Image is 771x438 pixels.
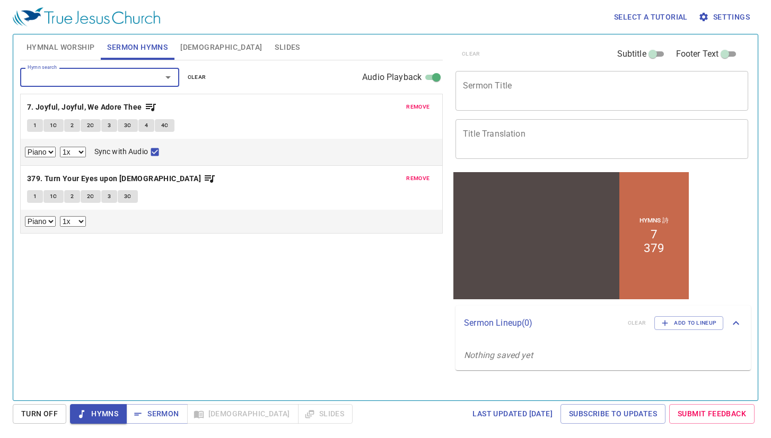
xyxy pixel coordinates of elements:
[101,119,117,132] button: 3
[161,70,176,85] button: Open
[25,147,56,157] select: Select Track
[13,404,66,424] button: Turn Off
[71,192,74,201] span: 2
[27,41,95,54] span: Hymnal Worship
[145,121,148,130] span: 4
[654,316,723,330] button: Add to Lineup
[406,174,430,183] span: remove
[108,121,111,130] span: 3
[676,48,719,60] span: Footer Text
[43,119,64,132] button: 1C
[107,41,168,54] span: Sermon Hymns
[678,407,746,421] span: Submit Feedback
[126,404,187,424] button: Sermon
[275,41,300,54] span: Slides
[614,11,688,24] span: Select a tutorial
[70,404,127,424] button: Hymns
[669,404,755,424] a: Submit Feedback
[87,192,94,201] span: 2C
[27,101,142,114] b: 7. Joyful, Joyful, We Adore Thee
[87,121,94,130] span: 2C
[569,407,657,421] span: Subscribe to Updates
[700,11,750,24] span: Settings
[78,407,118,421] span: Hymns
[696,7,754,27] button: Settings
[27,119,43,132] button: 1
[27,190,43,203] button: 1
[124,121,132,130] span: 3C
[33,192,37,201] span: 1
[464,350,533,360] i: Nothing saved yet
[27,101,157,114] button: 7. Joyful, Joyful, We Adore Thee
[81,119,101,132] button: 2C
[64,190,80,203] button: 2
[455,306,751,341] div: Sermon Lineup(0)clearAdd to Lineup
[118,190,138,203] button: 3C
[43,190,64,203] button: 1C
[71,121,74,130] span: 2
[468,404,557,424] a: Last updated [DATE]
[50,192,57,201] span: 1C
[27,172,216,185] button: 379. Turn Your Eyes upon [DEMOGRAPHIC_DATA]
[60,216,86,227] select: Playback Rate
[81,190,101,203] button: 2C
[161,121,169,130] span: 4C
[25,216,56,227] select: Select Track
[181,71,213,84] button: clear
[155,119,175,132] button: 4C
[118,119,138,132] button: 3C
[560,404,665,424] a: Subscribe to Updates
[27,172,201,185] b: 379. Turn Your Eyes upon [DEMOGRAPHIC_DATA]
[617,48,646,60] span: Subtitle
[472,407,553,421] span: Last updated [DATE]
[362,71,422,84] span: Audio Playback
[180,41,262,54] span: [DEMOGRAPHIC_DATA]
[124,192,132,201] span: 3C
[464,317,619,329] p: Sermon Lineup ( 0 )
[64,119,80,132] button: 2
[400,101,436,113] button: remove
[101,190,117,203] button: 3
[13,7,160,26] img: True Jesus Church
[451,170,691,301] iframe: from-child
[33,121,37,130] span: 1
[135,407,179,421] span: Sermon
[21,407,58,421] span: Turn Off
[108,192,111,201] span: 3
[94,146,148,157] span: Sync with Audio
[138,119,154,132] button: 4
[400,172,436,185] button: remove
[188,73,206,82] span: clear
[406,102,430,112] span: remove
[610,7,692,27] button: Select a tutorial
[661,318,716,328] span: Add to Lineup
[50,121,57,130] span: 1C
[60,147,86,157] select: Playback Rate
